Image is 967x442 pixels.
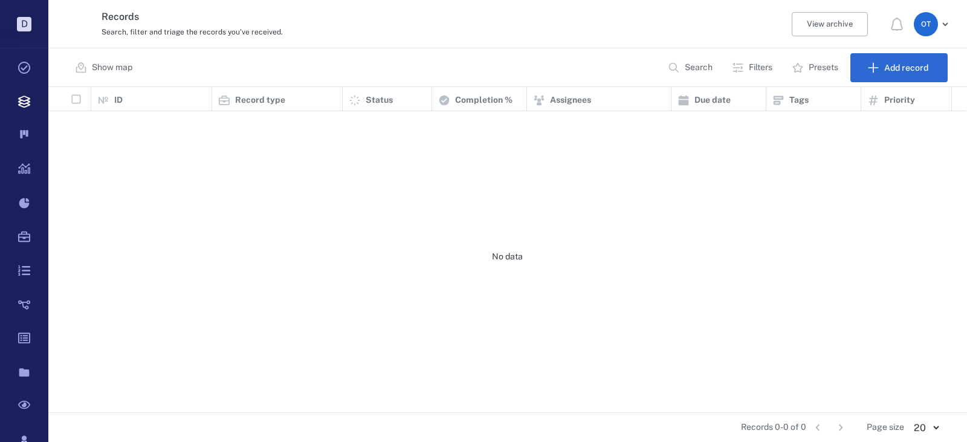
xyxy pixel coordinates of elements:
[884,94,915,106] p: Priority
[17,17,31,31] p: D
[784,53,848,82] button: Presets
[806,418,852,437] nav: pagination navigation
[92,62,132,74] p: Show map
[550,94,591,106] p: Assignees
[685,62,713,74] p: Search
[366,94,393,106] p: Status
[235,94,285,106] p: Record type
[661,53,722,82] button: Search
[114,94,123,106] p: ID
[741,421,806,434] span: Records 0-0 of 0
[455,94,513,106] p: Completion %
[867,421,904,434] span: Page size
[904,421,948,435] div: 20
[102,10,636,24] h3: Records
[792,12,868,36] button: View archive
[694,94,731,106] p: Due date
[789,94,809,106] p: Tags
[48,111,966,403] div: No data
[914,12,952,36] button: OT
[850,53,948,82] button: Add record
[749,62,772,74] p: Filters
[68,53,142,82] button: Show map
[809,62,838,74] p: Presets
[914,12,938,36] div: O T
[102,28,283,36] span: Search, filter and triage the records you've received.
[725,53,782,82] button: Filters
